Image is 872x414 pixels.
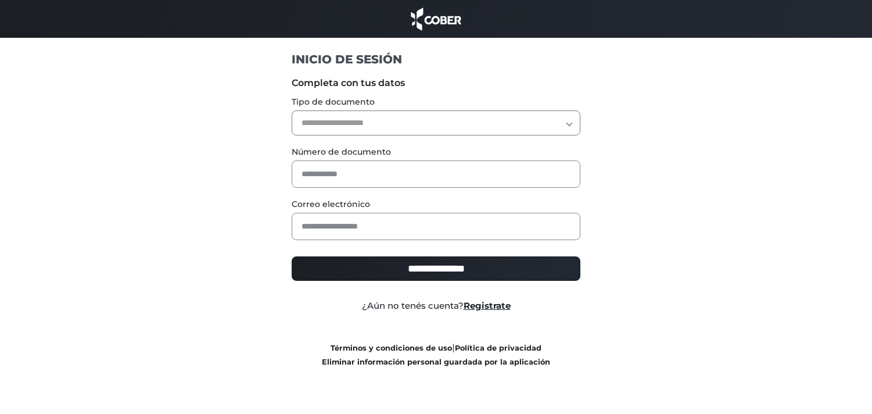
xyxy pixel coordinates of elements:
label: Correo electrónico [292,198,580,210]
a: Eliminar información personal guardada por la aplicación [322,358,550,366]
label: Número de documento [292,146,580,158]
div: ¿Aún no tenés cuenta? [283,299,589,313]
div: | [283,341,589,369]
label: Completa con tus datos [292,76,580,90]
label: Tipo de documento [292,96,580,108]
a: Registrate [464,300,511,311]
img: cober_marca.png [408,6,465,32]
a: Términos y condiciones de uso [331,344,452,352]
a: Política de privacidad [455,344,541,352]
h1: INICIO DE SESIÓN [292,52,580,67]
